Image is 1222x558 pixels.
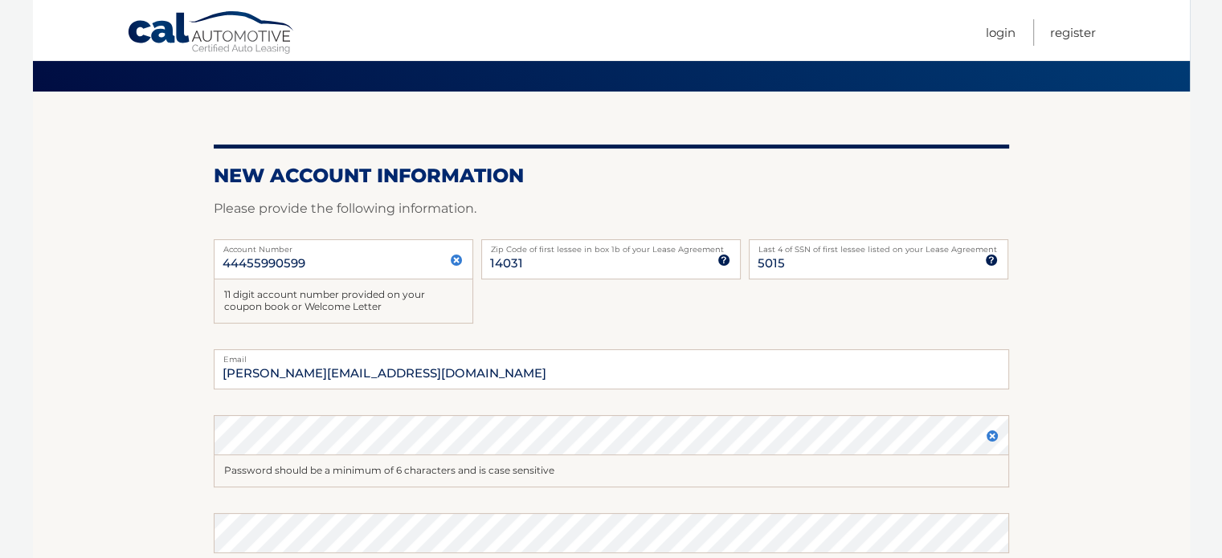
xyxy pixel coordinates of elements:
[127,10,296,57] a: Cal Automotive
[986,430,999,442] img: close.svg
[717,254,730,267] img: tooltip.svg
[749,239,1008,252] label: Last 4 of SSN of first lessee listed on your Lease Agreement
[214,349,1009,389] input: Email
[214,239,473,252] label: Account Number
[481,239,741,279] input: Zip Code
[214,279,473,324] div: 11 digit account number provided on your coupon book or Welcome Letter
[214,198,1009,220] p: Please provide the following information.
[481,239,741,252] label: Zip Code of first lessee in box 1b of your Lease Agreement
[450,254,463,267] img: close.svg
[214,239,473,279] input: Account Number
[986,19,1016,46] a: Login
[1050,19,1096,46] a: Register
[214,349,1009,362] label: Email
[214,164,1009,188] h2: New Account Information
[985,254,998,267] img: tooltip.svg
[214,455,1009,487] div: Password should be a minimum of 6 characters and is case sensitive
[749,239,1008,279] input: SSN or EIN (last 4 digits only)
